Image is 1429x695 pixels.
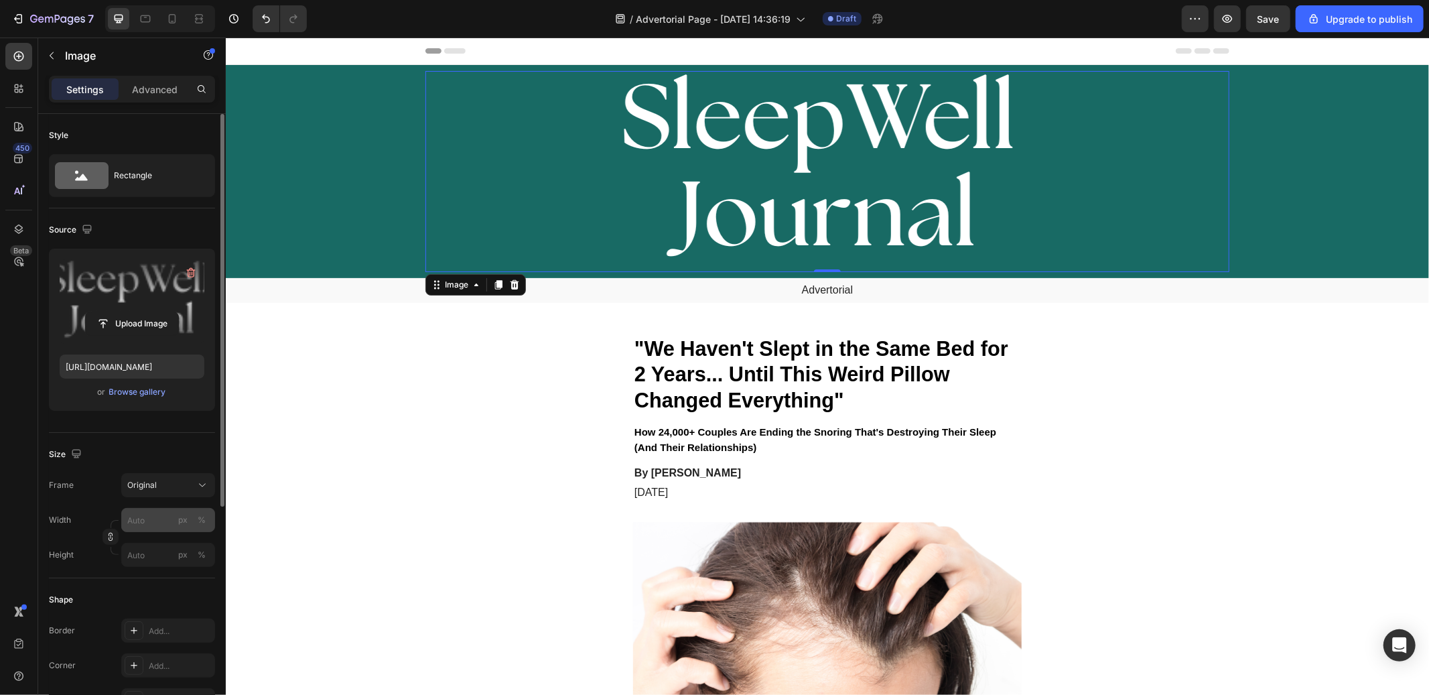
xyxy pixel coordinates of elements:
button: Upload Image [85,312,179,336]
label: Frame [49,479,74,491]
div: Shape [49,594,73,606]
div: % [198,549,206,561]
p: 7 [88,11,94,27]
label: Height [49,549,74,561]
span: / [630,12,633,26]
p: By [PERSON_NAME] [409,429,795,443]
div: Rectangle [114,160,196,191]
div: % [198,514,206,526]
button: Save [1246,5,1290,32]
div: Border [49,625,75,637]
div: Beta [10,245,32,256]
div: Undo/Redo [253,5,307,32]
h2: Rich Text Editor. Editing area: main [407,385,796,420]
img: gempages_586040104770863901-dabbda8e-a189-49f5-972a-20a0c5e10a7f.png [407,485,796,686]
button: px [194,547,210,563]
button: % [175,547,191,563]
input: px% [121,508,215,532]
button: px [194,512,210,528]
p: ⁠⁠⁠⁠⁠⁠⁠ [409,299,795,376]
button: Browse gallery [109,385,167,399]
div: Style [49,129,68,141]
input: https://example.com/image.jpg [60,355,204,379]
button: % [175,512,191,528]
span: Original [127,479,157,491]
button: Upgrade to publish [1296,5,1424,32]
iframe: Design area [226,38,1429,695]
input: px% [121,543,215,567]
div: px [178,549,188,561]
strong: How 24,000+ Couples Are Ending the Snoring That's Destroying Their Sleep (And Their Relationships) [409,389,770,416]
div: Source [49,221,95,239]
span: Save [1257,13,1280,25]
div: Add... [149,660,212,672]
div: Open Intercom Messenger [1383,629,1416,661]
button: 7 [5,5,100,32]
div: Add... [149,625,212,637]
p: Advanced [132,82,178,97]
div: Corner [49,659,76,672]
span: Advertorial Page - [DATE] 14:36:19 [636,12,791,26]
div: Size [49,446,84,464]
strong: "We Haven't Slept in the Same Bed for 2 Years... Until This Weird Pillow Changed Everything" [409,300,782,374]
div: Upgrade to publish [1307,12,1412,26]
div: Rich Text Editor. Editing area: main [407,447,796,464]
p: Image [65,48,179,64]
button: Original [121,473,215,497]
div: 450 [13,143,32,153]
p: ⁠⁠⁠⁠⁠⁠⁠ [409,387,795,418]
h1: Rich Text Editor. Editing area: main [407,298,796,377]
span: Draft [836,13,856,25]
div: px [178,514,188,526]
span: or [98,384,106,400]
label: Width [49,514,71,526]
p: [DATE] [409,448,795,462]
div: Browse gallery [109,386,166,398]
p: Settings [66,82,104,97]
